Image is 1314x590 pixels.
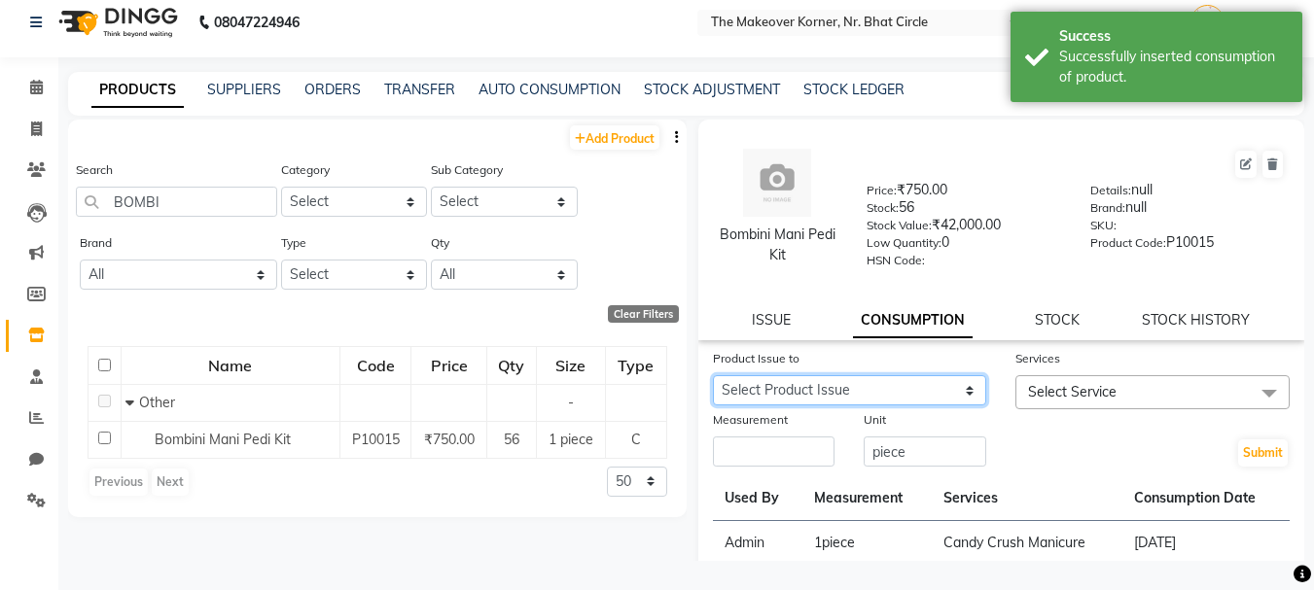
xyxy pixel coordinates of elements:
label: Qty [431,234,449,252]
label: Price: [867,182,897,199]
td: 1 [802,521,932,566]
label: Services [1015,350,1060,367]
div: P10015 [1090,232,1285,260]
div: null [1090,180,1285,207]
label: Category [281,161,330,179]
span: Collapse Row [125,394,139,411]
a: CONSUMPTION [853,303,973,338]
label: HSN Code: [867,252,925,269]
label: SKU: [1090,217,1117,234]
label: Stock Value: [867,217,932,234]
span: P10015 [352,431,400,448]
div: Price [412,348,484,383]
span: C [631,431,641,448]
label: Brand [80,234,112,252]
span: Bombini Mani Pedi Kit [155,431,291,448]
div: Size [538,348,604,383]
a: STOCK [1035,311,1080,329]
label: Measurement [713,411,788,429]
div: ₹750.00 [867,180,1061,207]
th: Used By [713,476,802,521]
div: Success [1059,26,1288,47]
div: ₹42,000.00 [867,215,1061,242]
div: Code [341,348,410,383]
label: Search [76,161,113,179]
span: Other [139,394,175,411]
div: Bombini Mani Pedi Kit [718,225,837,265]
input: Search by product name or code [76,187,277,217]
div: Clear Filters [608,305,679,323]
a: STOCK LEDGER [803,81,905,98]
label: Brand: [1090,199,1125,217]
span: piece [822,534,855,551]
td: Admin [713,521,802,566]
div: 0 [867,232,1061,260]
img: avatar [743,149,811,217]
a: PRODUCTS [91,73,184,108]
button: Submit [1238,439,1288,467]
th: Consumption Date [1122,476,1290,521]
td: Candy Crush Manicure [932,521,1122,566]
a: Add Product [570,125,659,150]
span: 56 [504,431,519,448]
div: Type [607,348,665,383]
div: 56 [867,197,1061,225]
label: Details: [1090,182,1131,199]
span: ₹750.00 [424,431,475,448]
th: Measurement [802,476,932,521]
td: [DATE] [1122,521,1290,566]
label: Sub Category [431,161,503,179]
label: Product Code: [1090,234,1166,252]
div: null [1090,197,1285,225]
div: Name [123,348,338,383]
a: SUPPLIERS [207,81,281,98]
label: Low Quantity: [867,234,941,252]
label: Type [281,234,306,252]
a: AUTO CONSUMPTION [479,81,621,98]
label: Product Issue to [713,350,799,367]
a: ISSUE [752,311,791,329]
a: STOCK HISTORY [1142,311,1250,329]
img: Admin [1190,5,1225,39]
a: ORDERS [304,81,361,98]
th: Services [932,476,1122,521]
div: Qty [488,348,536,383]
span: - [568,394,574,411]
label: Unit [864,411,886,429]
a: STOCK ADJUSTMENT [644,81,780,98]
div: Successfully inserted consumption of product. [1059,47,1288,87]
label: Stock: [867,199,899,217]
a: TRANSFER [384,81,455,98]
span: 1 piece [549,431,593,448]
span: Select Service [1028,383,1117,400]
